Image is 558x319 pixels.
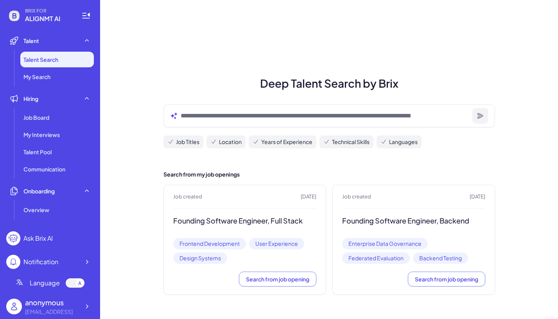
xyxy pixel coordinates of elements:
[332,138,370,146] span: Technical Skills
[389,138,418,146] span: Languages
[413,252,468,264] span: Backend Testing
[25,297,80,308] div: anonymous
[25,8,72,14] span: BRIX FOR
[408,272,485,287] button: Search from job opening
[163,170,495,178] h2: Search from my job openings
[6,299,22,314] img: user_logo.png
[23,234,53,243] div: Ask Brix AI
[246,276,309,283] span: Search from job opening
[25,14,72,23] span: ALIGNMT AI
[219,138,242,146] span: Location
[23,95,38,103] span: Hiring
[23,187,55,195] span: Onboarding
[239,272,316,287] button: Search from job opening
[23,257,58,267] div: Notification
[23,206,49,214] span: Overview
[173,252,227,264] span: Design Systems
[470,193,485,201] span: [DATE]
[154,75,504,92] h1: Deep Talent Search by Brix
[415,276,478,283] span: Search from job opening
[342,216,485,225] h3: Founding Software Engineer, Backend
[23,131,60,139] span: My Interviews
[23,37,39,45] span: Talent
[23,114,49,121] span: Job Board
[342,193,371,201] span: Job created
[261,138,312,146] span: Years of Experience
[23,165,65,173] span: Communication
[342,238,428,249] span: Enterprise Data Governance
[176,138,199,146] span: Job Titles
[173,238,246,249] span: Frontend Development
[342,252,410,264] span: Federated Evaluation
[30,278,60,288] span: Language
[23,56,58,63] span: Talent Search
[173,216,316,225] h3: Founding Software Engineer, Full Stack
[301,193,316,201] span: [DATE]
[23,73,50,81] span: My Search
[25,308,80,316] div: abodnari@alignmt.ai
[249,238,304,249] span: User Experience
[173,193,202,201] span: Job created
[23,148,52,156] span: Talent Pool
